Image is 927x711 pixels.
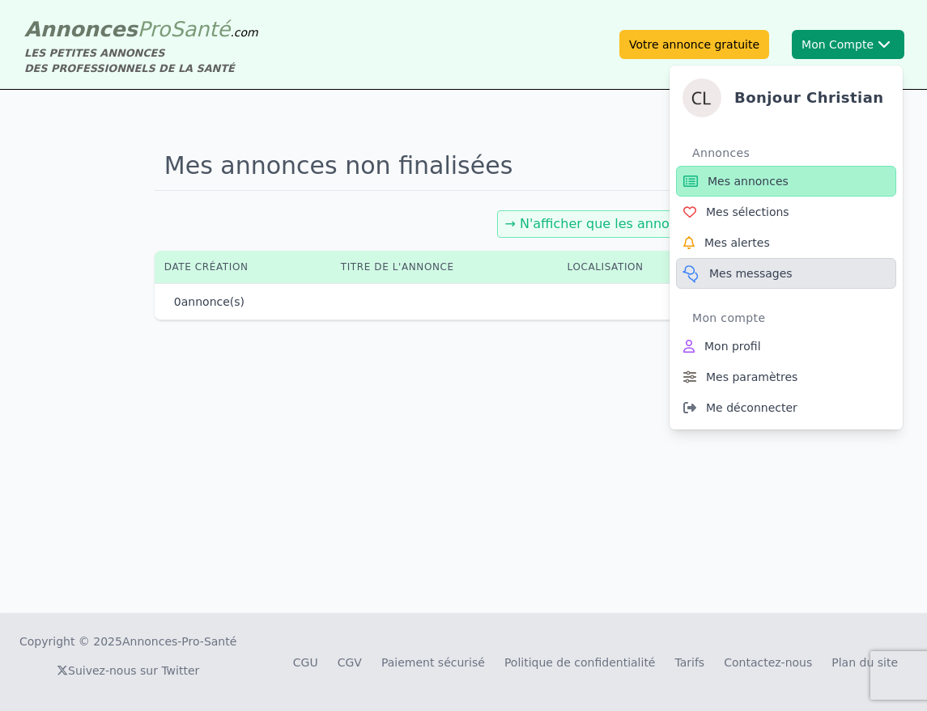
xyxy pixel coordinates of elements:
a: Votre annonce gratuite [619,30,769,59]
p: annonce(s) [174,294,245,310]
div: Mon compte [692,305,896,331]
span: Me déconnecter [706,400,797,416]
a: Mes paramètres [676,362,896,392]
span: .com [230,26,257,39]
a: → N'afficher que les annonces diffusées [504,216,762,231]
h1: Mes annonces non finalisées [155,142,772,191]
a: Mes alertes [676,227,896,258]
h4: Bonjour Christian [734,87,884,109]
a: Contactez-nous [724,656,812,669]
a: Annonces-Pro-Santé [122,633,236,650]
span: Pro [138,17,171,41]
span: Mes annonces [708,173,789,189]
div: Annonces [692,140,896,166]
a: Mes messages [676,258,896,289]
span: Santé [170,17,230,41]
a: Plan du site [831,656,898,669]
th: Date création [155,251,331,283]
a: AnnoncesProSanté.com [24,17,258,41]
span: Mes sélections [706,204,789,220]
a: Tarifs [674,656,704,669]
span: Mon profil [704,338,761,354]
a: Mes sélections [676,197,896,227]
a: Mon profil [676,331,896,362]
div: LES PETITES ANNONCES DES PROFESSIONNELS DE LA SANTÉ [24,45,258,76]
a: Me déconnecter [676,392,896,423]
a: CGV [338,656,362,669]
span: 0 [174,295,181,308]
span: Mes paramètres [706,369,797,385]
a: CGU [293,656,318,669]
th: Localisation [558,251,721,283]
span: Annonces [24,17,138,41]
th: Titre de l'annonce [331,251,558,283]
a: Paiement sécurisé [381,656,485,669]
a: Politique de confidentialité [504,656,656,669]
button: Mon CompteChristianBonjour ChristianAnnoncesMes annoncesMes sélectionsMes alertesMes messagesMon ... [792,30,904,59]
img: Christian [682,78,721,117]
a: Mes annonces [676,166,896,197]
div: Copyright © 2025 [19,633,236,650]
span: Mes messages [709,265,793,281]
a: Suivez-nous sur Twitter [57,664,199,677]
span: Mes alertes [704,235,770,251]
